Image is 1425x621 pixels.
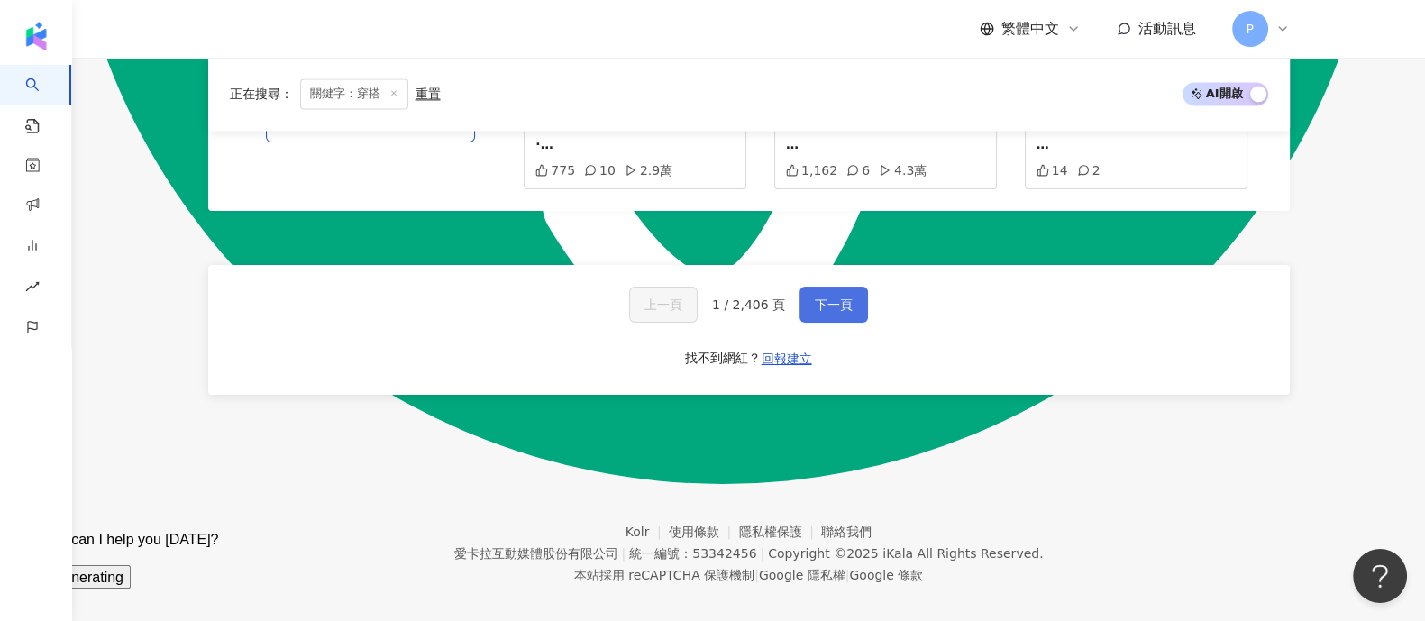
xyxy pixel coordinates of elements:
[625,163,672,178] div: 2.9萬
[1001,19,1059,39] span: 繁體中文
[1077,163,1101,178] div: 2
[300,79,408,110] span: 關鍵字：穿搭
[574,564,923,586] span: 本站採用 reCAPTCHA 保護機制
[416,87,441,102] div: 重置
[821,525,872,539] a: 聯絡我們
[685,350,761,368] div: 找不到網紅？
[584,163,616,178] div: 10
[759,568,845,582] a: Google 隱私權
[1138,20,1196,37] span: 活動訊息
[230,87,293,102] span: 正在搜尋 ：
[669,525,739,539] a: 使用條款
[22,22,50,50] img: logo icon
[739,525,822,539] a: 隱私權保護
[768,546,1043,561] div: Copyright © 2025 All Rights Reserved.
[849,568,923,582] a: Google 條款
[845,568,850,582] span: |
[815,297,853,312] span: 下一頁
[761,344,813,373] button: 回報建立
[786,115,913,173] span: 😎 #爺爺#
[754,568,759,582] span: |
[712,297,785,312] span: 1 / 2,406 頁
[879,163,927,178] div: 4.3萬
[621,546,626,561] span: |
[629,287,698,323] button: 上一頁
[25,269,40,309] span: rise
[846,163,870,178] div: 6
[1037,163,1068,178] div: 14
[25,65,61,135] a: search
[762,352,812,366] span: 回報建立
[629,546,756,561] div: 統一編號：53342456
[626,525,669,539] a: Kolr
[799,287,868,323] button: 下一頁
[1037,115,1137,173] span: ne boy ☀️ #陽光男孩 #墨鏡
[535,163,575,178] div: 775
[760,546,764,561] span: |
[786,163,837,178] div: 1,162
[1353,549,1407,603] iframe: Help Scout Beacon - Open
[882,546,913,561] a: iKala
[1246,19,1253,39] span: P
[453,546,617,561] div: 愛卡拉互動媒體股份有限公司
